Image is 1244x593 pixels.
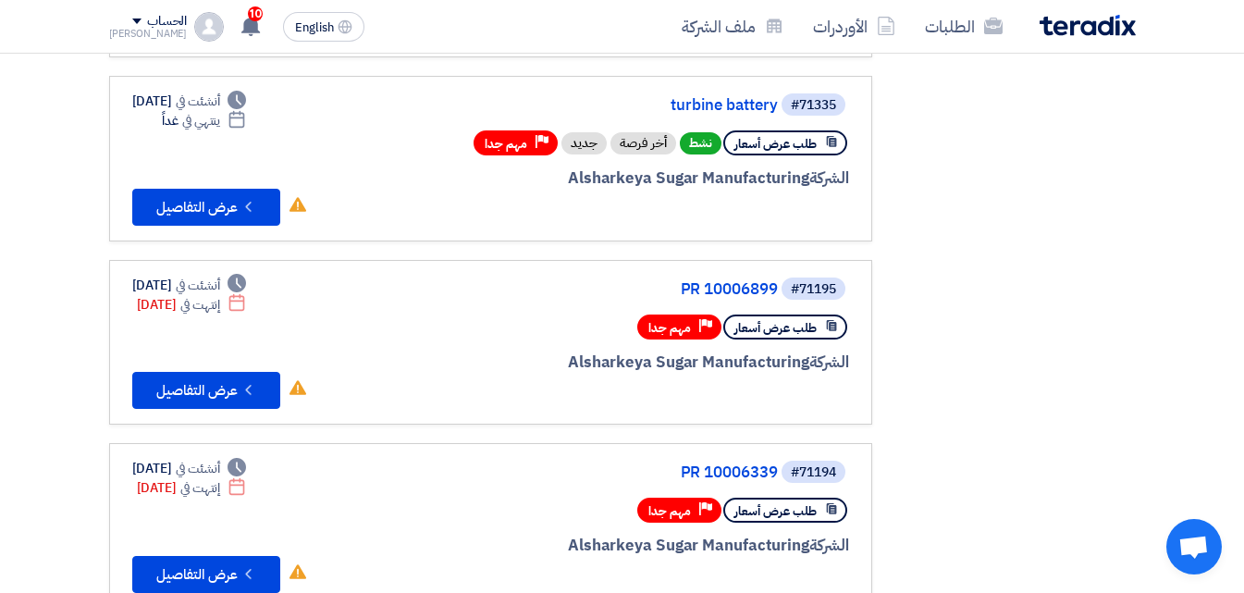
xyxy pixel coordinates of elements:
div: Open chat [1166,519,1222,574]
div: [DATE] [137,478,247,498]
div: الحساب [147,14,187,30]
a: turbine battery [408,97,778,114]
span: أنشئت في [176,459,220,478]
div: غداً [162,111,246,130]
div: أخر فرصة [610,132,676,154]
span: مهم جدا [485,135,527,153]
div: [DATE] [132,459,247,478]
button: English [283,12,364,42]
div: [PERSON_NAME] [109,29,188,39]
span: طلب عرض أسعار [734,502,817,520]
span: أنشئت في [176,92,220,111]
img: Teradix logo [1040,15,1136,36]
span: الشركة [809,167,849,190]
span: طلب عرض أسعار [734,135,817,153]
a: PR 10006899 [408,281,778,298]
a: ملف الشركة [667,5,798,48]
span: طلب عرض أسعار [734,319,817,337]
div: Alsharkeya Sugar Manufacturing [404,534,849,558]
button: عرض التفاصيل [132,372,280,409]
div: [DATE] [137,295,247,315]
span: إنتهت في [180,478,220,498]
a: الطلبات [910,5,1017,48]
div: Alsharkeya Sugar Manufacturing [404,351,849,375]
span: English [295,21,334,34]
div: [DATE] [132,276,247,295]
span: إنتهت في [180,295,220,315]
span: نشط [680,132,721,154]
span: مهم جدا [648,319,691,337]
div: #71194 [791,466,836,479]
div: [DATE] [132,92,247,111]
div: جديد [561,132,607,154]
a: PR 10006339 [408,464,778,481]
span: مهم جدا [648,502,691,520]
span: الشركة [809,534,849,557]
img: profile_test.png [194,12,224,42]
button: عرض التفاصيل [132,556,280,593]
span: الشركة [809,351,849,374]
span: أنشئت في [176,276,220,295]
button: عرض التفاصيل [132,189,280,226]
div: #71335 [791,99,836,112]
div: #71195 [791,283,836,296]
div: Alsharkeya Sugar Manufacturing [404,167,849,191]
a: الأوردرات [798,5,910,48]
span: 10 [248,6,263,21]
span: ينتهي في [182,111,220,130]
